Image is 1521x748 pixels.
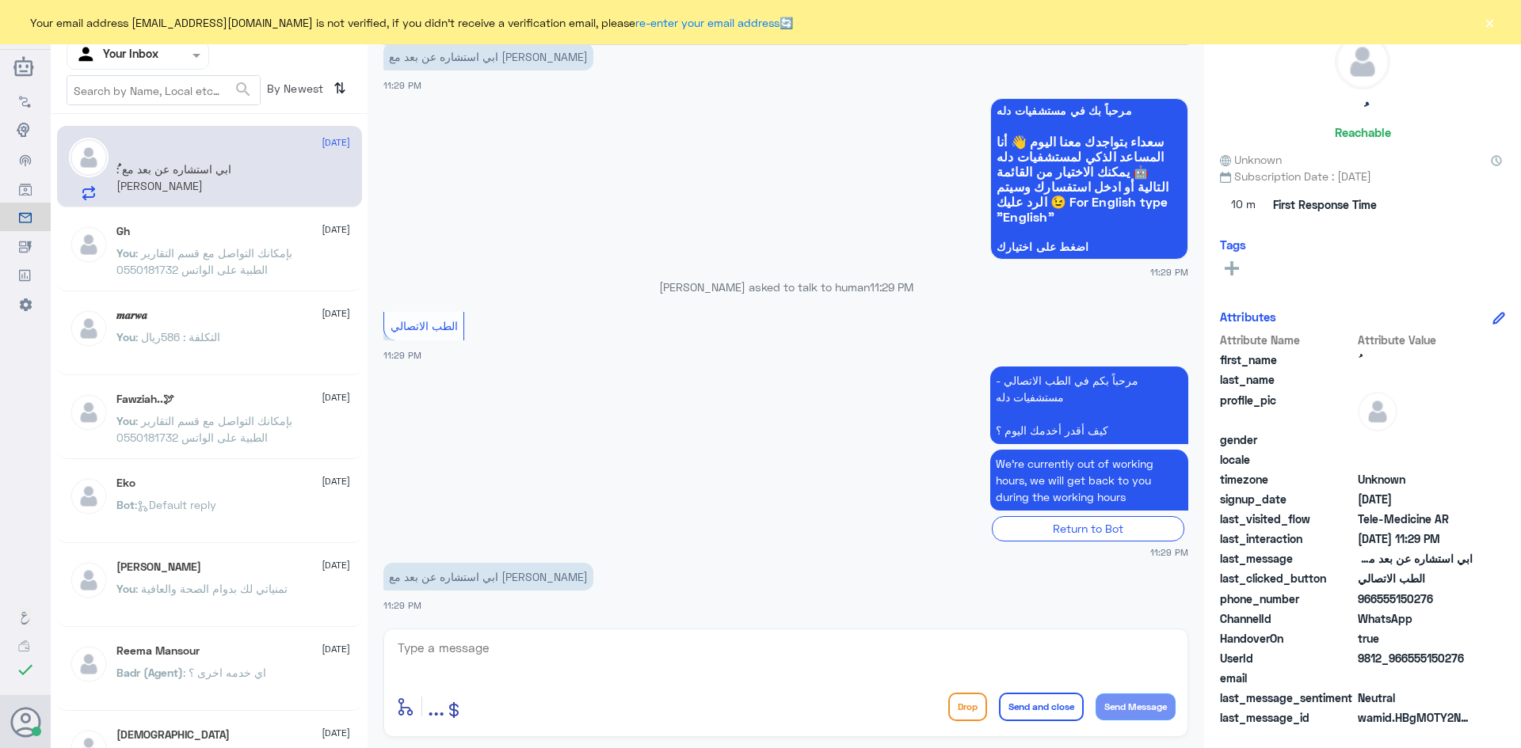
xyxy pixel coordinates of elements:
[383,600,421,610] span: 11:29 PM
[1358,471,1473,488] span: Unknown
[1220,689,1355,706] span: last_message_sentiment
[69,644,109,684] img: defaultAdmin.png
[990,366,1188,444] p: 30/9/2025, 11:29 PM
[116,393,174,406] h5: Fawziah..🕊
[116,582,135,595] span: You
[1220,471,1355,488] span: timezone
[383,279,1188,295] p: [PERSON_NAME] asked to talk to human
[1358,650,1473,666] span: 9812_966555150276
[116,162,231,192] span: : ابي استشاره عن بعد مع [PERSON_NAME]
[990,450,1188,511] p: 30/9/2025, 11:29 PM
[1150,265,1188,279] span: 11:29 PM
[183,666,266,679] span: : اي خدمه اخرى ؟
[1358,351,1473,368] span: ُ
[1336,35,1389,89] img: defaultAdmin.png
[1358,550,1473,567] span: ابي استشاره عن بعد مع الدكتور فيصل الصافي
[116,246,292,276] span: : بإمكانك التواصل مع قسم التقارير الطبية على الواتس 0550181732
[383,43,593,70] p: 30/9/2025, 11:29 PM
[1220,191,1267,219] span: 10 m
[428,692,444,720] span: ...
[635,16,780,29] a: re-enter your email address
[1335,125,1391,139] h6: Reachable
[135,498,216,511] span: : Default reply
[1220,670,1355,686] span: email
[383,563,593,590] p: 30/9/2025, 11:29 PM
[391,319,458,332] span: الطب الاتصالي
[116,330,135,344] span: You
[1358,511,1473,527] span: Tele-Medicine AR
[69,138,109,177] img: defaultAdmin.png
[116,309,147,322] h5: 𝒎𝒂𝒓𝒘𝒂
[1358,590,1473,607] span: 966555150276
[999,693,1084,721] button: Send and close
[1220,570,1355,587] span: last_clicked_button
[1220,371,1355,388] span: last_name
[322,642,350,656] span: [DATE]
[428,689,444,724] button: ...
[1358,451,1473,468] span: null
[135,582,288,595] span: : تمنياتي لك بدوام الصحة والعافية
[30,14,793,31] span: Your email address [EMAIL_ADDRESS][DOMAIN_NAME] is not verified, if you didn't receive a verifica...
[334,75,346,101] i: ⇅
[69,393,109,432] img: defaultAdmin.png
[1220,491,1355,507] span: signup_date
[322,306,350,321] span: [DATE]
[1220,168,1505,184] span: Subscription Date : [DATE]
[1220,351,1355,368] span: first_name
[261,75,327,107] span: By Newest
[322,558,350,572] span: [DATE]
[1481,14,1497,30] button: ×
[116,560,201,574] h5: Mohammed ALRASHED
[69,560,109,600] img: defaultAdmin.png
[69,309,109,348] img: defaultAdmin.png
[1220,151,1282,168] span: Unknown
[1220,590,1355,607] span: phone_number
[69,225,109,264] img: defaultAdmin.png
[69,477,109,516] img: defaultAdmin.png
[1358,491,1473,507] span: 2025-09-29T17:21:29.517Z
[1220,511,1355,527] span: last_visited_flow
[116,414,135,427] span: You
[1220,332,1355,348] span: Attribute Name
[135,330,220,344] span: : التكلفة : 586ريال
[1358,709,1473,726] span: wamid.HBgMOTY2NTU1MTUwMjc2FQIAEhgUM0E5RTQ0QTg5RjdGRTU0NzY1RjkA
[116,644,200,658] h5: Reema Mansour
[322,222,350,237] span: [DATE]
[116,666,183,679] span: Badr (Agent)
[1358,431,1473,448] span: null
[948,693,987,721] button: Drop
[1220,610,1355,627] span: ChannelId
[1358,630,1473,647] span: true
[322,390,350,404] span: [DATE]
[1358,670,1473,686] span: null
[1358,689,1473,706] span: 0
[16,660,35,679] i: check
[1358,392,1397,431] img: defaultAdmin.png
[383,80,421,90] span: 11:29 PM
[322,135,350,150] span: [DATE]
[234,77,253,103] button: search
[1358,332,1473,348] span: Attribute Value
[1220,630,1355,647] span: HandoverOn
[1220,530,1355,547] span: last_interaction
[116,728,230,742] h5: سبحان الله
[116,246,135,260] span: You
[870,280,913,294] span: 11:29 PM
[10,707,40,737] button: Avatar
[1220,709,1355,726] span: last_message_id
[322,726,350,740] span: [DATE]
[116,225,130,238] h5: Gh
[234,80,253,99] span: search
[1220,650,1355,666] span: UserId
[997,241,1182,253] span: اضغط على اختيارك
[1273,196,1377,213] span: First Response Time
[997,134,1182,224] span: سعداء بتواجدك معنا اليوم 👋 أنا المساعد الذكي لمستشفيات دله 🤖 يمكنك الاختيار من القائمة التالية أو...
[992,516,1184,541] div: Return to Bot
[1358,610,1473,627] span: 2
[116,414,292,444] span: : بإمكانك التواصل مع قسم التقارير الطبية على الواتس 0550181732
[1096,693,1176,720] button: Send Message
[1150,545,1188,559] span: 11:29 PM
[1220,392,1355,428] span: profile_pic
[1220,431,1355,448] span: gender
[1220,550,1355,567] span: last_message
